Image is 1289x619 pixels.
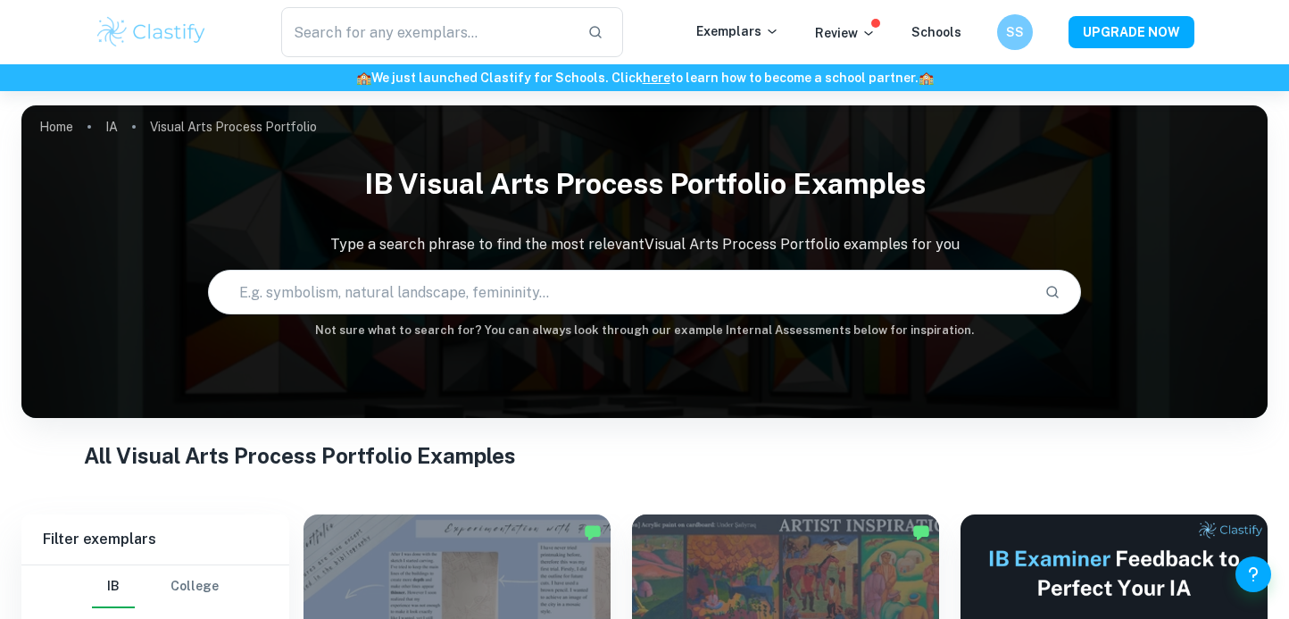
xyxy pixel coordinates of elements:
[170,565,219,608] button: College
[92,565,135,608] button: IB
[209,267,1029,317] input: E.g. symbolism, natural landscape, femininity...
[696,21,779,41] p: Exemplars
[105,114,118,139] a: IA
[39,114,73,139] a: Home
[919,71,934,85] span: 🏫
[815,23,876,43] p: Review
[1005,22,1026,42] h6: SS
[4,68,1285,88] h6: We just launched Clastify for Schools. Click to learn how to become a school partner.
[912,523,930,541] img: Marked
[21,155,1268,213] h1: IB Visual Arts Process Portfolio examples
[1037,277,1068,307] button: Search
[21,514,289,565] h6: Filter exemplars
[150,117,317,137] p: Visual Arts Process Portfolio
[1235,556,1271,592] button: Help and Feedback
[92,565,219,608] div: Filter type choice
[95,14,208,50] img: Clastify logo
[21,234,1268,255] p: Type a search phrase to find the most relevant Visual Arts Process Portfolio examples for you
[356,71,371,85] span: 🏫
[1069,16,1194,48] button: UPGRADE NOW
[997,14,1033,50] button: SS
[643,71,670,85] a: here
[21,322,1268,339] h6: Not sure what to search for? You can always look through our example Internal Assessments below f...
[584,523,602,541] img: Marked
[84,439,1205,472] h1: All Visual Arts Process Portfolio Examples
[911,25,961,39] a: Schools
[281,7,573,57] input: Search for any exemplars...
